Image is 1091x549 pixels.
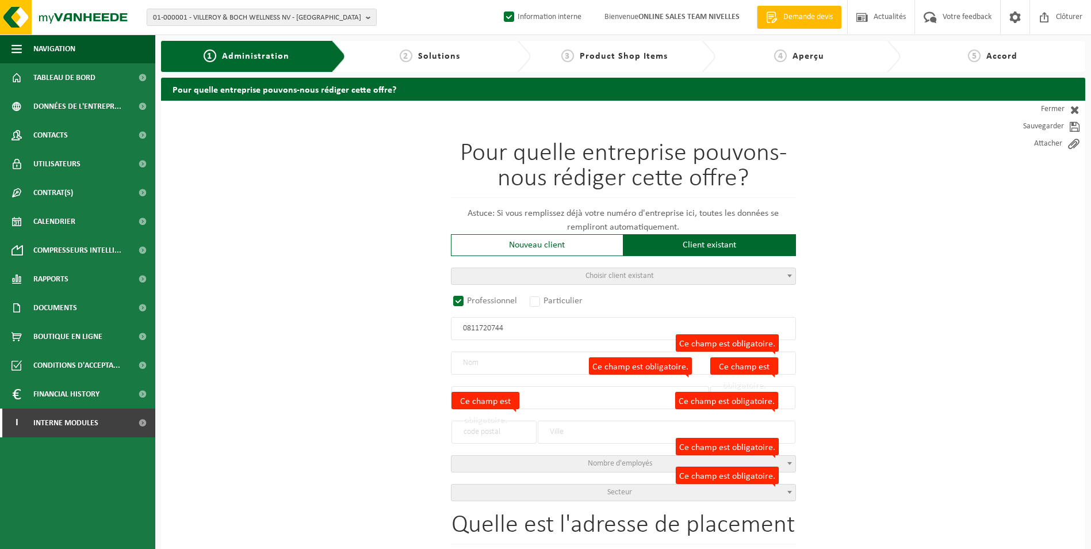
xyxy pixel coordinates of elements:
a: Sauvegarder [982,118,1085,135]
a: 5Accord [906,49,1079,63]
span: Documents [33,293,77,322]
div: Client existant [623,234,796,256]
label: Ce champ est obligatoire. [451,392,519,409]
h1: Quelle est l'adresse de placement [451,513,796,544]
span: 1 [204,49,216,62]
button: 01-000001 - VILLEROY & BOCH WELLNESS NV - [GEOGRAPHIC_DATA] [147,9,377,26]
a: 1Administration [170,49,323,63]
span: Rapports [33,265,68,293]
h2: Pour quelle entreprise pouvons-nous rédiger cette offre? [161,78,1085,100]
span: 2 [400,49,412,62]
input: code postal [451,421,537,444]
label: Particulier [527,293,586,309]
a: 4Aperçu [721,49,877,63]
span: I [12,409,22,437]
span: 5 [968,49,981,62]
strong: ONLINE SALES TEAM NIVELLES [638,13,740,21]
label: Ce champ est obligatoire. [676,334,779,352]
label: Ce champ est obligatoire. [676,467,779,484]
h1: Pour quelle entreprise pouvons-nous rédiger cette offre? [451,141,796,198]
span: Product Shop Items [580,52,668,61]
input: Rue [451,386,709,409]
label: Ce champ est obligatoire. [710,357,778,375]
label: Ce champ est obligatoire. [589,357,692,375]
label: Ce champ est obligatoire. [676,438,779,455]
span: Nombre d'employés [588,459,652,468]
a: Fermer [982,101,1085,118]
span: Conditions d'accepta... [33,351,120,380]
a: Demande devis [757,6,841,29]
label: Professionnel [451,293,520,309]
span: Administration [222,52,289,61]
span: 3 [561,49,574,62]
span: Tableau de bord [33,63,95,92]
span: Calendrier [33,207,75,236]
a: Attacher [982,135,1085,152]
div: Nouveau client [451,234,623,256]
p: Astuce: Si vous remplissez déjà votre numéro d'entreprise ici, toutes les données se rempliront a... [451,207,796,234]
span: Accord [986,52,1017,61]
span: Contacts [33,121,68,150]
span: Boutique en ligne [33,322,102,351]
input: Ville [538,421,795,444]
span: Choisir client existant [585,272,654,280]
a: 2Solutions [351,49,507,63]
span: Utilisateurs [33,150,81,178]
a: 3Product Shop Items [537,49,692,63]
span: Financial History [33,380,99,409]
span: Interne modules [33,409,98,437]
span: Solutions [418,52,460,61]
span: Compresseurs intelli... [33,236,121,265]
label: Ce champ est obligatoire. [675,392,778,409]
span: 4 [774,49,787,62]
span: 01-000001 - VILLEROY & BOCH WELLNESS NV - [GEOGRAPHIC_DATA] [153,9,361,26]
span: Aperçu [793,52,824,61]
span: Données de l'entrepr... [33,92,121,121]
span: Secteur [607,488,632,497]
span: Demande devis [780,12,836,23]
span: Navigation [33,35,75,63]
input: Numéro d'entreprise [451,317,796,340]
input: Nom [451,352,796,375]
span: Contrat(s) [33,178,73,207]
label: Information interne [502,9,581,26]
